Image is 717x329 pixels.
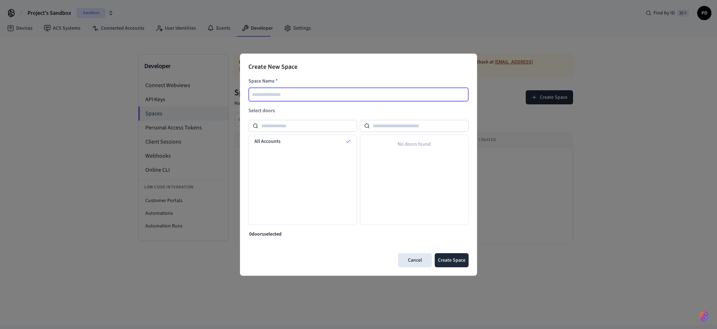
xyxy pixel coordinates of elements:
label: Select doors [248,107,469,114]
div: No doors found [360,135,468,154]
button: Create Space [435,253,469,267]
h2: Create New Space [248,62,469,72]
img: SeamLogoGradient.69752ec5.svg [700,311,709,322]
p: 0 door s selected [249,231,469,238]
div: All Accounts [249,135,357,148]
button: Cancel [398,253,432,267]
span: All Accounts [254,138,281,145]
label: Space Name * [248,78,469,85]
